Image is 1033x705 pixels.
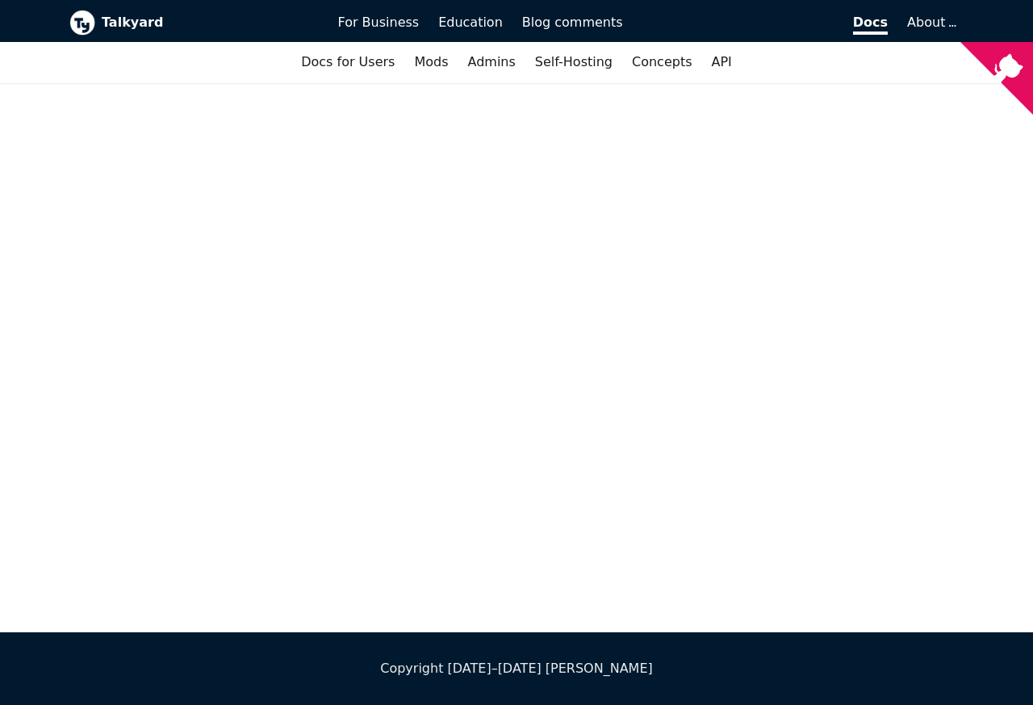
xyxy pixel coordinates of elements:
[102,12,316,33] b: Talkyard
[458,48,525,76] a: Admins
[69,10,316,36] a: Talkyard logoTalkyard
[853,15,888,35] span: Docs
[522,15,623,30] span: Blog comments
[438,15,503,30] span: Education
[622,48,702,76] a: Concepts
[429,9,512,36] a: Education
[525,48,622,76] a: Self-Hosting
[702,48,742,76] a: API
[69,10,95,36] img: Talkyard logo
[328,9,429,36] a: For Business
[633,9,898,36] a: Docs
[338,15,420,30] span: For Business
[907,15,954,30] a: About
[512,9,633,36] a: Blog comments
[69,658,964,679] div: Copyright [DATE]–[DATE] [PERSON_NAME]
[291,48,404,76] a: Docs for Users
[404,48,458,76] a: Mods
